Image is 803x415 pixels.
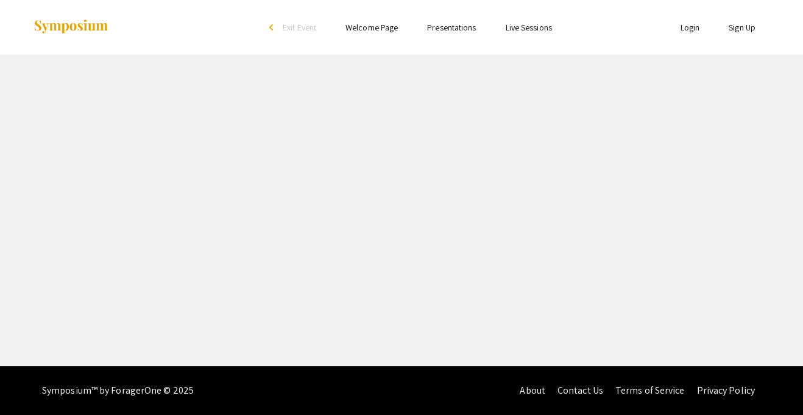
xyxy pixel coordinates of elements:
a: Welcome Page [345,22,398,33]
span: Exit Event [283,22,316,33]
a: Login [681,22,700,33]
a: Sign Up [729,22,755,33]
div: arrow_back_ios [269,24,277,31]
a: Privacy Policy [697,384,755,397]
a: Live Sessions [506,22,552,33]
a: Presentations [427,22,476,33]
a: Terms of Service [615,384,685,397]
a: About [520,384,545,397]
img: Symposium by ForagerOne [33,19,109,35]
div: Symposium™ by ForagerOne © 2025 [42,366,194,415]
a: Contact Us [557,384,603,397]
